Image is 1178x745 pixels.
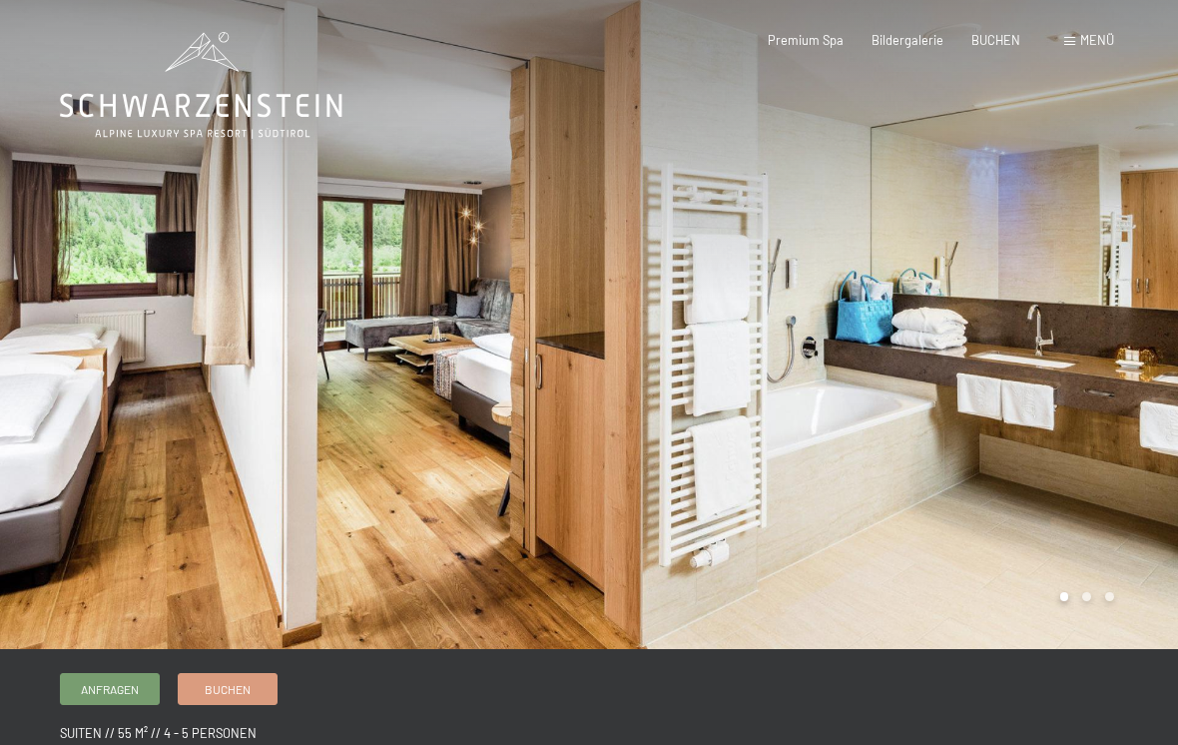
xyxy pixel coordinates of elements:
[971,32,1020,48] a: BUCHEN
[205,681,251,698] span: Buchen
[61,674,159,704] a: Anfragen
[872,32,943,48] a: Bildergalerie
[1080,32,1114,48] span: Menü
[81,681,139,698] span: Anfragen
[60,725,257,741] span: Suiten // 55 m² // 4 - 5 Personen
[768,32,844,48] a: Premium Spa
[179,674,277,704] a: Buchen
